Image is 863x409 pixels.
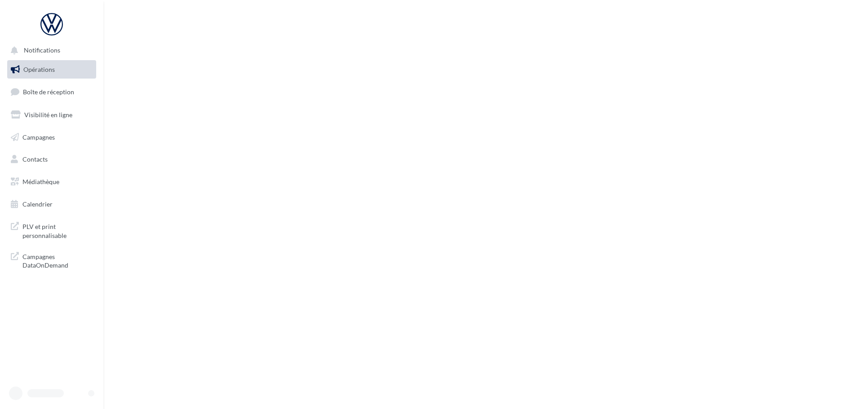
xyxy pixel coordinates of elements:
a: Calendrier [5,195,98,214]
span: Boîte de réception [23,88,74,96]
span: Campagnes DataOnDemand [22,251,93,270]
a: PLV et print personnalisable [5,217,98,243]
a: Campagnes DataOnDemand [5,247,98,273]
span: Campagnes [22,133,55,141]
span: Calendrier [22,200,53,208]
span: Contacts [22,155,48,163]
a: Boîte de réception [5,82,98,101]
span: Visibilité en ligne [24,111,72,119]
span: Notifications [24,47,60,54]
span: Médiathèque [22,178,59,185]
a: Médiathèque [5,172,98,191]
span: Opérations [23,66,55,73]
a: Visibilité en ligne [5,106,98,124]
a: Campagnes [5,128,98,147]
a: Opérations [5,60,98,79]
span: PLV et print personnalisable [22,220,93,240]
a: Contacts [5,150,98,169]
